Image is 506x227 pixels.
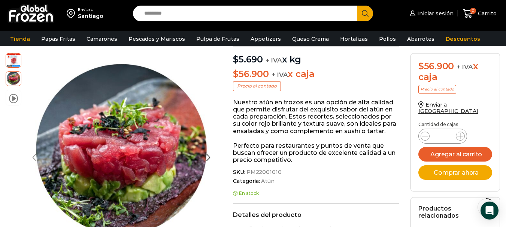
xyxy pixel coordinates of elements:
[125,32,189,46] a: Pescados y Mariscos
[415,10,454,17] span: Iniciar sesión
[461,5,499,22] a: 0 Carrito
[233,191,399,196] p: En stock
[6,71,21,86] span: foto tartaro atun
[470,8,476,14] span: 0
[336,32,372,46] a: Hortalizas
[233,81,281,91] p: Precio al contado
[476,10,497,17] span: Carrito
[6,32,34,46] a: Tienda
[375,32,400,46] a: Pollos
[67,7,78,20] img: address-field-icon.svg
[418,122,493,127] p: Cantidad de cajas
[418,205,493,219] h2: Productos relacionados
[233,68,269,79] bdi: 56.900
[403,32,438,46] a: Abarrotes
[78,12,103,20] div: Santiago
[418,61,454,71] bdi: 56.900
[233,69,399,80] p: x caja
[233,54,239,65] span: $
[418,101,478,114] a: Enviar a [GEOGRAPHIC_DATA]
[481,202,499,220] div: Open Intercom Messenger
[233,68,239,79] span: $
[418,61,493,83] div: x caja
[357,6,373,21] button: Search button
[193,32,243,46] a: Pulpa de Frutas
[418,165,493,180] button: Comprar ahora
[247,32,285,46] a: Appetizers
[6,52,21,67] span: atun trozo
[233,142,399,164] p: Perfecto para restaurantes y puntos de venta que buscan ofrecer un producto de excelente calidad ...
[272,71,288,79] span: + IVA
[233,178,399,184] span: Categoría:
[37,32,79,46] a: Papas Fritas
[78,7,103,12] div: Enviar a
[245,169,282,175] span: PM22001010
[266,56,282,64] span: + IVA
[418,85,456,94] p: Precio al contado
[25,148,44,167] div: Previous slide
[457,63,473,71] span: + IVA
[199,148,218,167] div: Next slide
[260,178,274,184] a: Atún
[418,61,424,71] span: $
[233,169,399,175] span: SKU:
[233,99,399,135] p: Nuestro atún en trozos es una opción de alta calidad que permite disfrutar del exquisito sabor de...
[436,131,450,141] input: Product quantity
[442,32,484,46] a: Descuentos
[83,32,121,46] a: Camarones
[418,147,493,162] button: Agregar al carrito
[233,46,399,65] p: x kg
[288,32,333,46] a: Queso Crema
[233,54,263,65] bdi: 5.690
[233,211,399,218] h2: Detalles del producto
[408,6,454,21] a: Iniciar sesión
